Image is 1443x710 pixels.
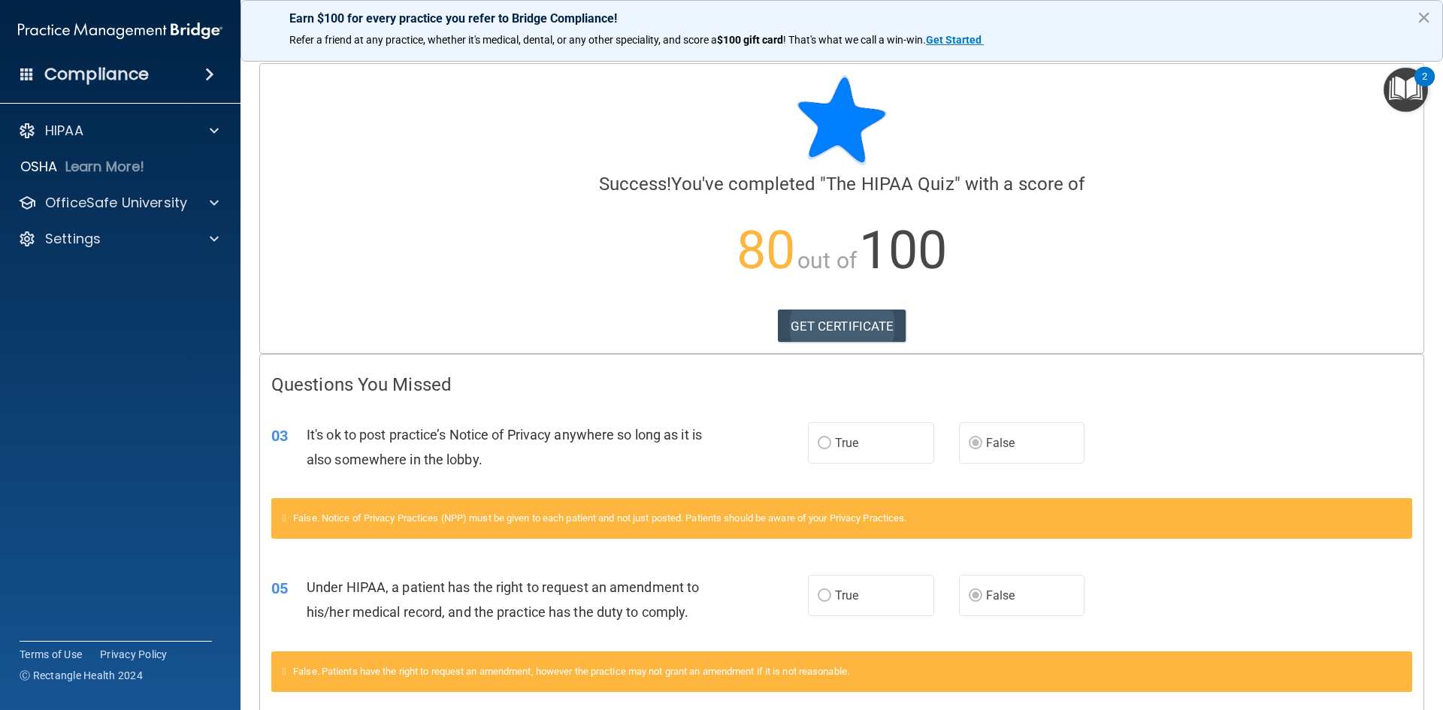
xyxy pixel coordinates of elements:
p: Learn More! [65,158,145,176]
span: Ⓒ Rectangle Health 2024 [20,668,143,683]
input: True [818,438,831,449]
button: Close [1417,5,1431,29]
span: False. Patients have the right to request an amendment, however the practice may not grant an ame... [293,666,849,677]
p: OfficeSafe University [45,194,187,212]
span: 03 [271,427,288,445]
input: False [969,438,982,449]
span: The HIPAA Quiz [826,174,954,195]
h4: Compliance [44,64,149,85]
strong: Get Started [926,34,982,46]
p: Settings [45,230,101,248]
strong: $100 gift card [717,34,783,46]
span: 05 [271,579,288,597]
a: Privacy Policy [100,647,168,662]
span: False [986,436,1015,450]
span: ! That's what we call a win-win. [783,34,926,46]
a: Terms of Use [20,647,82,662]
span: Refer a friend at any practice, whether it's medical, dental, or any other speciality, and score a [289,34,717,46]
a: OfficeSafe University [18,194,219,212]
span: True [835,588,858,603]
a: GET CERTIFICATE [778,310,906,343]
button: Open Resource Center, 2 new notifications [1384,68,1428,112]
a: Settings [18,230,219,248]
p: HIPAA [45,122,83,140]
a: Get Started [926,34,984,46]
input: True [818,591,831,602]
div: 2 [1422,77,1427,96]
input: False [969,591,982,602]
span: It's ok to post practice’s Notice of Privacy anywhere so long as it is also somewhere in the lobby. [307,427,702,467]
span: Success! [599,174,672,195]
h4: Questions You Missed [271,375,1412,394]
span: 80 [737,219,795,281]
span: out of [797,247,857,273]
h4: You've completed " " with a score of [271,174,1412,194]
p: OSHA [20,158,58,176]
span: True [835,436,858,450]
a: HIPAA [18,122,219,140]
img: blue-star-rounded.9d042014.png [797,75,887,165]
span: Under HIPAA, a patient has the right to request an amendment to his/her medical record, and the p... [307,579,699,620]
img: PMB logo [18,16,222,46]
span: 100 [859,219,947,281]
span: False [986,588,1015,603]
p: Earn $100 for every practice you refer to Bridge Compliance! [289,11,1394,26]
span: False. Notice of Privacy Practices (NPP) must be given to each patient and not just posted. Patie... [293,512,906,524]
